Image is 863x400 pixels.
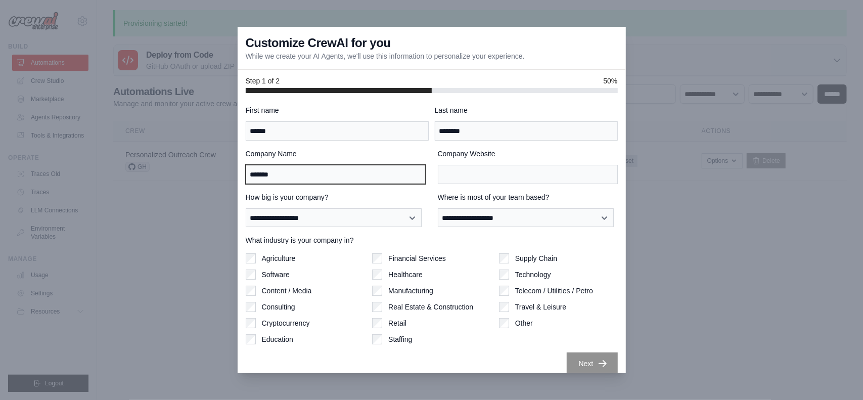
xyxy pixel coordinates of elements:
label: Content / Media [262,286,312,296]
label: Cryptocurrency [262,318,310,328]
button: Next [567,352,618,375]
label: Real Estate & Construction [388,302,473,312]
label: Company Website [438,149,618,159]
label: First name [246,105,429,115]
label: Company Name [246,149,426,159]
h3: Customize CrewAI for you [246,35,391,51]
p: While we create your AI Agents, we'll use this information to personalize your experience. [246,51,525,61]
label: Other [515,318,533,328]
label: Staffing [388,334,412,344]
label: Telecom / Utilities / Petro [515,286,593,296]
label: Financial Services [388,253,446,263]
label: How big is your company? [246,192,426,202]
label: Healthcare [388,270,423,280]
label: What industry is your company in? [246,235,618,245]
span: 50% [603,76,617,86]
label: Education [262,334,293,344]
span: Step 1 of 2 [246,76,280,86]
label: Technology [515,270,551,280]
label: Supply Chain [515,253,557,263]
label: Software [262,270,290,280]
label: Agriculture [262,253,296,263]
label: Last name [435,105,618,115]
label: Travel & Leisure [515,302,566,312]
label: Consulting [262,302,295,312]
label: Retail [388,318,406,328]
label: Manufacturing [388,286,433,296]
label: Where is most of your team based? [438,192,618,202]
